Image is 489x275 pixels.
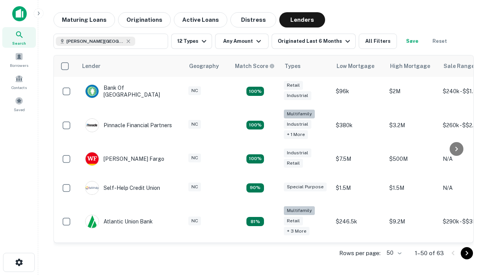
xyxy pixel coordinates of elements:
[12,6,27,21] img: capitalize-icon.png
[171,34,212,49] button: 12 Types
[66,38,124,45] span: [PERSON_NAME][GEOGRAPHIC_DATA], [GEOGRAPHIC_DATA]
[12,40,26,46] span: Search
[384,247,403,259] div: 50
[85,181,160,195] div: Self-help Credit Union
[332,55,385,77] th: Low Mortgage
[85,84,177,98] div: Bank Of [GEOGRAPHIC_DATA]
[359,34,397,49] button: All Filters
[332,202,385,241] td: $246.5k
[284,227,309,236] div: + 3 more
[390,61,430,71] div: High Mortgage
[215,34,269,49] button: Any Amount
[284,149,311,157] div: Industrial
[246,121,264,130] div: Matching Properties: 22, hasApolloMatch: undefined
[188,217,201,225] div: NC
[246,87,264,96] div: Matching Properties: 15, hasApolloMatch: undefined
[86,152,99,165] img: picture
[188,183,201,191] div: NC
[280,55,332,77] th: Types
[118,12,171,27] button: Originations
[444,61,474,71] div: Sale Range
[284,91,311,100] div: Industrial
[11,84,27,91] span: Contacts
[230,55,280,77] th: Capitalize uses an advanced AI algorithm to match your search with the best lender. The match sco...
[188,154,201,162] div: NC
[2,49,36,70] a: Borrowers
[188,86,201,95] div: NC
[284,120,311,129] div: Industrial
[385,77,439,106] td: $2M
[86,215,99,228] img: picture
[385,106,439,144] td: $3.2M
[246,183,264,192] div: Matching Properties: 11, hasApolloMatch: undefined
[339,249,381,258] p: Rows per page:
[284,110,315,118] div: Multifamily
[85,152,164,166] div: [PERSON_NAME] Fargo
[82,61,100,71] div: Lender
[235,62,273,70] h6: Match Score
[230,12,276,27] button: Distress
[385,144,439,173] td: $500M
[400,34,424,49] button: Save your search to get updates of matches that match your search criteria.
[284,217,303,225] div: Retail
[246,217,264,226] div: Matching Properties: 10, hasApolloMatch: undefined
[86,85,99,98] img: picture
[14,107,25,113] span: Saved
[385,202,439,241] td: $9.2M
[10,62,28,68] span: Borrowers
[78,55,185,77] th: Lender
[451,214,489,251] iframe: Chat Widget
[235,62,275,70] div: Capitalize uses an advanced AI algorithm to match your search with the best lender. The match sco...
[332,173,385,202] td: $1.5M
[246,154,264,163] div: Matching Properties: 14, hasApolloMatch: undefined
[332,106,385,144] td: $380k
[85,215,153,228] div: Atlantic Union Bank
[278,37,352,46] div: Originated Last 6 Months
[85,118,172,132] div: Pinnacle Financial Partners
[2,71,36,92] a: Contacts
[188,120,201,129] div: NC
[461,247,473,259] button: Go to next page
[385,173,439,202] td: $1.5M
[385,55,439,77] th: High Mortgage
[332,77,385,106] td: $96k
[86,181,99,194] img: picture
[272,34,356,49] button: Originated Last 6 Months
[279,12,325,27] button: Lenders
[189,61,219,71] div: Geography
[284,183,327,191] div: Special Purpose
[427,34,452,49] button: Reset
[415,249,444,258] p: 1–50 of 63
[332,144,385,173] td: $7.5M
[2,94,36,114] a: Saved
[174,12,227,27] button: Active Loans
[284,206,315,215] div: Multifamily
[284,81,303,90] div: Retail
[284,159,303,168] div: Retail
[2,27,36,48] a: Search
[284,130,308,139] div: + 1 more
[53,12,115,27] button: Maturing Loans
[285,61,301,71] div: Types
[337,61,374,71] div: Low Mortgage
[86,119,99,132] img: picture
[185,55,230,77] th: Geography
